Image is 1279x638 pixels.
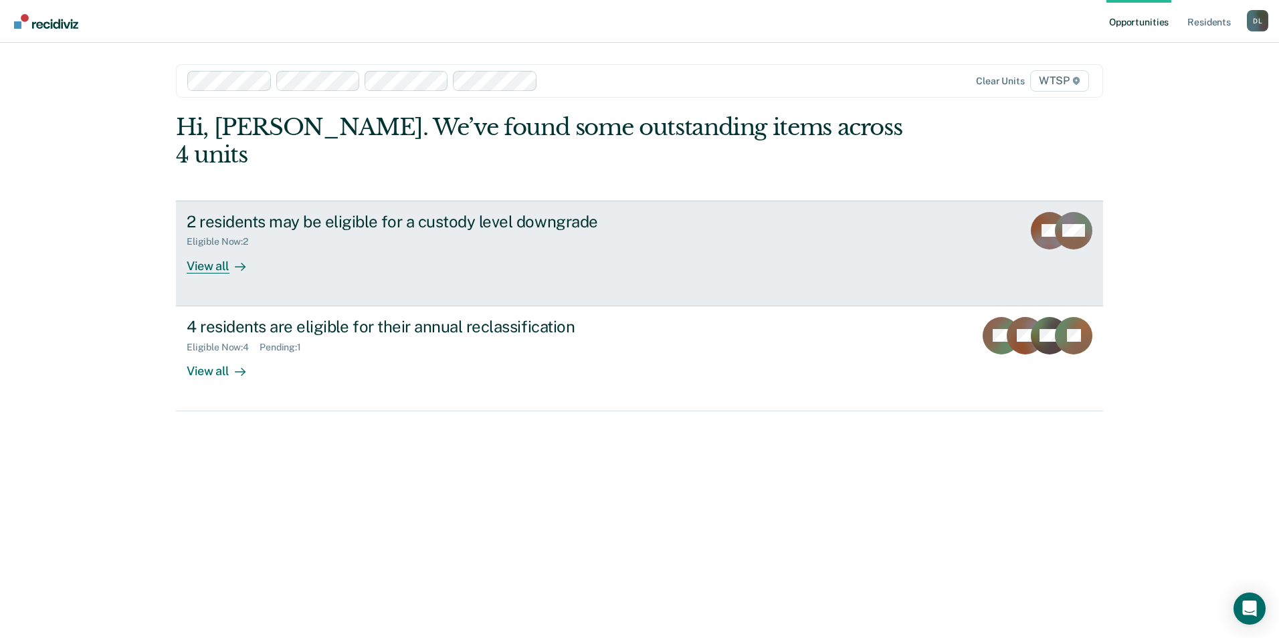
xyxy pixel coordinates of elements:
[1247,10,1268,31] button: Profile dropdown button
[187,236,259,247] div: Eligible Now : 2
[1234,593,1266,625] div: Open Intercom Messenger
[187,352,262,379] div: View all
[176,306,1103,411] a: 4 residents are eligible for their annual reclassificationEligible Now:4Pending:1View all
[1030,70,1089,92] span: WTSP
[260,342,312,353] div: Pending : 1
[187,342,260,353] div: Eligible Now : 4
[976,76,1025,87] div: Clear units
[14,14,78,29] img: Recidiviz
[1247,10,1268,31] div: D L
[176,201,1103,306] a: 2 residents may be eligible for a custody level downgradeEligible Now:2View all
[176,114,918,169] div: Hi, [PERSON_NAME]. We’ve found some outstanding items across 4 units
[187,247,262,274] div: View all
[187,212,656,231] div: 2 residents may be eligible for a custody level downgrade
[187,317,656,336] div: 4 residents are eligible for their annual reclassification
